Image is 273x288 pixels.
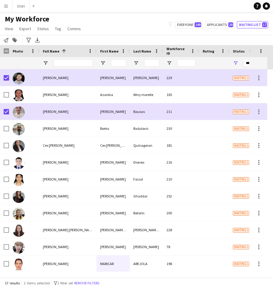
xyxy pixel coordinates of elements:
[97,69,130,86] div: [PERSON_NAME]
[163,222,199,238] div: 228
[25,37,32,44] app-action-btn: Advanced filters
[133,49,151,53] span: Last Name
[262,22,267,27] span: 17
[43,228,95,232] span: [PERSON_NAME] [PERSON_NAME]
[13,225,25,237] img: Laura Melisa Patarroyo Godoy
[97,188,130,204] div: [PERSON_NAME]
[130,154,163,171] div: Dioneo
[167,60,172,66] button: Open Filter Menu
[57,281,73,285] span: 1 filter set
[130,69,163,86] div: [PERSON_NAME]
[13,89,25,101] img: Azankia Winy morelle
[43,261,68,266] span: [PERSON_NAME]
[233,177,254,182] span: Waiting list
[97,86,130,103] div: Azankia
[175,21,202,28] button: Everyone249
[13,123,25,135] img: Borko Radulovic
[13,242,25,254] img: Maria debura Fernandez
[13,157,25,169] img: Daryl Dioneo
[100,60,106,66] button: Open Filter Menu
[233,228,254,232] span: Waiting list
[163,238,199,255] div: 78
[67,26,81,31] span: Comms
[195,22,201,27] span: 249
[163,103,199,120] div: 211
[73,280,100,286] button: Remove filters
[43,177,68,181] span: [PERSON_NAME]
[130,238,163,255] div: [PERSON_NAME]
[34,37,41,44] app-action-btn: Export XLSX
[24,281,50,285] span: 2 items selected
[43,126,68,131] span: [PERSON_NAME]
[203,49,214,53] span: Rating
[233,110,254,114] span: Waiting list
[233,60,238,66] button: Open Filter Menu
[43,211,68,215] span: [PERSON_NAME]
[130,188,163,204] div: Ghaddar
[130,171,163,187] div: Faizal
[13,49,23,53] span: Photo
[233,76,254,80] span: Waiting list
[55,26,61,31] span: Tag
[228,22,233,27] span: 20
[233,49,245,53] span: Status
[163,255,199,272] div: 198
[205,21,234,28] button: Applicants20
[233,160,254,165] span: Waiting list
[111,59,126,67] input: First Name Filter Input
[233,211,254,216] span: Waiting list
[163,120,199,137] div: 230
[233,93,254,97] span: Waiting list
[163,205,199,221] div: 200
[43,109,68,114] span: [PERSON_NAME]
[163,69,199,86] div: 229
[43,245,68,249] span: [PERSON_NAME]
[43,60,48,66] button: Open Filter Menu
[97,137,130,154] div: Ces [PERSON_NAME]
[163,171,199,187] div: 210
[167,46,188,56] span: Workforce ID
[13,140,25,152] img: Ces Angelica Quinagoran
[97,238,130,255] div: [PERSON_NAME]
[43,92,68,97] span: [PERSON_NAME]
[233,194,254,199] span: Waiting list
[144,59,159,67] input: Last Name Filter Input
[97,205,130,221] div: [PERSON_NAME]
[130,103,163,120] div: Bausas
[97,103,130,120] div: [PERSON_NAME]
[130,137,163,154] div: Quinagoran
[43,160,68,165] span: [PERSON_NAME]
[54,59,93,67] input: Full Name Filter Input
[13,258,25,270] img: MARICAR AREJOLA
[97,120,130,137] div: Borko
[97,255,130,272] div: MARICAR
[13,191,25,203] img: Judy Ghaddar
[163,154,199,171] div: 216
[37,26,49,31] span: Status
[12,0,30,12] button: DISH
[2,37,10,44] app-action-btn: Notify workforce
[11,37,18,44] app-action-btn: Add to tag
[65,25,83,33] a: Comms
[43,49,59,53] span: Full Name
[130,255,163,272] div: AREJOLA
[52,25,64,33] a: Tag
[17,25,33,33] a: Export
[13,174,25,186] img: Hanna Faizal
[97,171,130,187] div: [PERSON_NAME]
[5,14,49,24] span: My Workforce
[19,26,31,31] span: Export
[237,21,268,28] button: Waiting list17
[233,143,254,148] span: Waiting list
[13,72,25,85] img: Andres Riaño
[43,75,68,80] span: [PERSON_NAME]
[177,59,195,67] input: Workforce ID Filter Input
[163,86,199,103] div: 165
[130,222,163,238] div: [PERSON_NAME] [PERSON_NAME]
[97,154,130,171] div: [PERSON_NAME]
[130,86,163,103] div: Winy morelle
[130,120,163,137] div: Radulovic
[43,143,75,148] span: Ces [PERSON_NAME]
[133,60,139,66] button: Open Filter Menu
[2,25,16,33] a: View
